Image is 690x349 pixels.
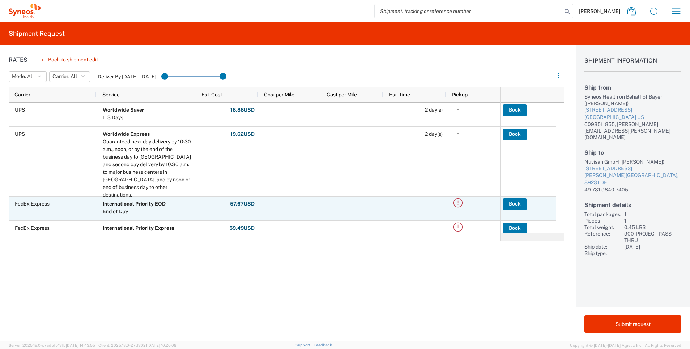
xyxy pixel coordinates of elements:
b: Worldwide Express [103,131,150,137]
span: Carrier [14,92,30,98]
button: Book [503,104,527,116]
span: Copyright © [DATE]-[DATE] Agistix Inc., All Rights Reserved [570,342,681,349]
span: Service [102,92,120,98]
div: [STREET_ADDRESS] [584,165,681,172]
button: Back to shipment edit [36,53,104,66]
div: Total packages: [584,211,621,217]
div: 1 [624,211,681,217]
span: 2 day(s) [425,131,443,137]
input: Shipment, tracking or reference number [375,4,562,18]
div: 1 - 3 Days [103,114,144,121]
button: Submit request [584,315,681,333]
button: Book [503,129,527,140]
div: 900-PROJECT PASS-THRU [624,230,681,244]
span: Cost per Mile [264,92,294,98]
button: Book [503,223,527,234]
span: UPS [15,131,25,137]
a: Support [295,343,314,347]
button: Carrier: All [49,71,90,82]
span: Cost per Mile [327,92,357,98]
strong: 19.62 USD [230,131,255,138]
span: Client: 2025.18.0-27d3021 [98,343,176,348]
button: 59.49USD [229,223,255,234]
div: 1 [624,217,681,224]
h1: Rates [9,56,27,63]
h1: Shipment Information [584,57,681,72]
span: [DATE] 14:43:55 [66,343,95,348]
div: [STREET_ADDRESS] [584,107,681,114]
div: Syneos Health on Behalf of Bayer ([PERSON_NAME]) [584,94,681,107]
h2: Ship from [584,84,681,91]
a: [STREET_ADDRESS][PERSON_NAME][GEOGRAPHIC_DATA], 89231 DE [584,165,681,186]
div: [DATE] [624,244,681,250]
div: Total weight: [584,224,621,230]
strong: 18.88 USD [230,107,255,113]
a: [STREET_ADDRESS][GEOGRAPHIC_DATA] US [584,107,681,121]
a: Feedback [314,343,332,347]
span: Mode: All [12,73,34,80]
div: Pieces [584,217,621,224]
span: FedEx Express [15,201,50,207]
h2: Shipment Request [9,29,65,38]
button: Book [503,198,527,210]
button: 18.88USD [230,104,255,116]
button: Mode: All [9,71,47,82]
strong: 57.67 USD [230,201,255,207]
span: UPS [15,107,25,113]
b: International Priority Express [103,225,174,231]
b: International Priority EOD [103,201,166,207]
button: 19.62USD [230,129,255,140]
span: Est. Time [389,92,410,98]
span: 2 day(s) [425,107,443,113]
div: Reference: [584,230,621,244]
div: [GEOGRAPHIC_DATA] US [584,114,681,121]
div: 49 731 9840 7405 [584,186,681,193]
span: [PERSON_NAME] [579,8,620,14]
b: Worldwide Saver [103,107,144,113]
div: End of Day [103,208,166,215]
div: Guaranteed next day delivery by 10:30 a.m., noon, or by the end of the business day to Canada and... [103,138,192,199]
span: Carrier: All [52,73,77,80]
div: Ship date: [584,244,621,250]
div: Ship type: [584,250,621,257]
span: Server: 2025.18.0-c7ad5f513fb [9,343,95,348]
div: 0.45 LBS [624,224,681,230]
span: Pickup [452,92,468,98]
strong: 59.49 USD [229,225,255,232]
h2: Shipment details [584,202,681,208]
label: Deliver By [DATE] - [DATE] [98,73,156,80]
div: Nuvisan GmbH ([PERSON_NAME]) [584,159,681,165]
button: 57.67USD [230,198,255,210]
div: [PERSON_NAME][GEOGRAPHIC_DATA], 89231 DE [584,172,681,186]
span: FedEx Express [15,225,50,231]
span: [DATE] 10:20:09 [147,343,176,348]
span: Est. Cost [201,92,222,98]
h2: Ship to [584,149,681,156]
div: 6098511855, [PERSON_NAME][EMAIL_ADDRESS][PERSON_NAME][DOMAIN_NAME] [584,121,681,141]
div: Mid-day [103,232,174,240]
